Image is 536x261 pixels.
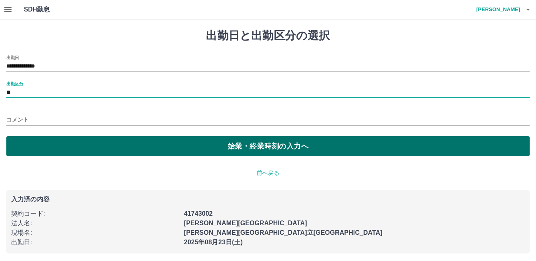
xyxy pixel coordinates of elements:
[11,228,179,238] p: 現場名 :
[6,81,23,87] label: 出勤区分
[6,136,530,156] button: 始業・終業時刻の入力へ
[11,196,525,203] p: 入力済の内容
[184,239,243,246] b: 2025年08月23日(土)
[11,209,179,218] p: 契約コード :
[184,210,213,217] b: 41743002
[6,29,530,43] h1: 出勤日と出勤区分の選択
[6,169,530,177] p: 前へ戻る
[184,229,382,236] b: [PERSON_NAME][GEOGRAPHIC_DATA]立[GEOGRAPHIC_DATA]
[184,220,307,226] b: [PERSON_NAME][GEOGRAPHIC_DATA]
[11,238,179,247] p: 出勤日 :
[6,54,19,60] label: 出勤日
[11,218,179,228] p: 法人名 :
